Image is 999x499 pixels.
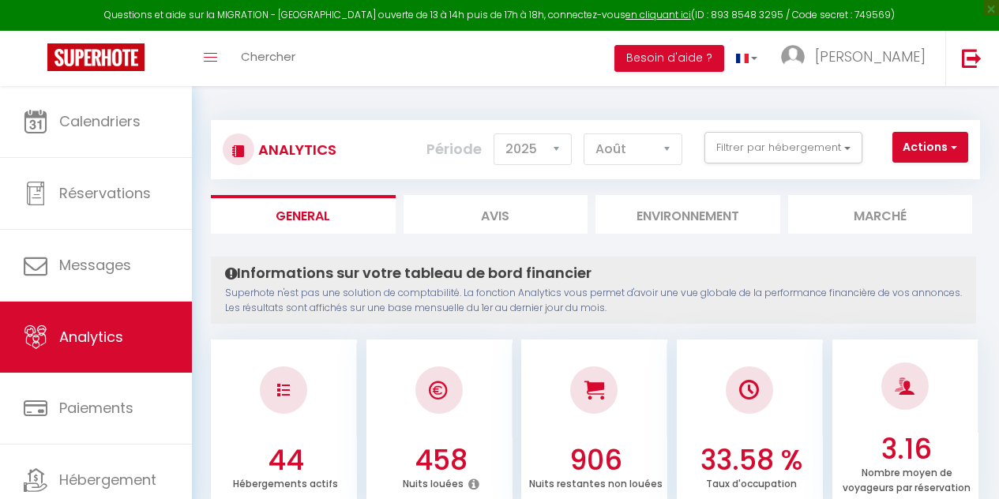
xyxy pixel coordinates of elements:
li: General [211,195,396,234]
span: Messages [59,255,131,275]
p: Hébergements actifs [233,474,338,490]
h3: 458 [374,444,509,477]
a: en cliquant ici [625,8,691,21]
button: Besoin d'aide ? [614,45,724,72]
label: Période [426,132,482,167]
p: Nuits louées [403,474,464,490]
span: Calendriers [59,111,141,131]
h3: Analytics [254,132,336,167]
button: Actions [892,132,968,163]
span: Hébergement [59,470,156,490]
p: Nuits restantes non louées [529,474,663,490]
span: Analytics [59,327,123,347]
li: Environnement [595,195,780,234]
h3: 44 [218,444,353,477]
button: Filtrer par hébergement [704,132,862,163]
span: [PERSON_NAME] [815,47,926,66]
p: Taux d'occupation [706,474,797,490]
p: Superhote n'est pas une solution de comptabilité. La fonction Analytics vous permet d'avoir une v... [225,286,962,316]
h4: Informations sur votre tableau de bord financier [225,265,962,282]
li: Avis [404,195,588,234]
img: NO IMAGE [277,384,290,396]
span: Réservations [59,183,151,203]
p: Nombre moyen de voyageurs par réservation [843,463,971,494]
a: Chercher [229,31,307,86]
img: Super Booking [47,43,145,71]
span: Paiements [59,398,133,418]
img: logout [962,48,982,68]
iframe: LiveChat chat widget [933,433,999,499]
span: Chercher [241,48,295,65]
h3: 33.58 % [684,444,819,477]
li: Marché [788,195,973,234]
h3: 906 [529,444,664,477]
h3: 3.16 [839,433,975,466]
a: ... [PERSON_NAME] [769,31,945,86]
img: ... [781,45,805,69]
